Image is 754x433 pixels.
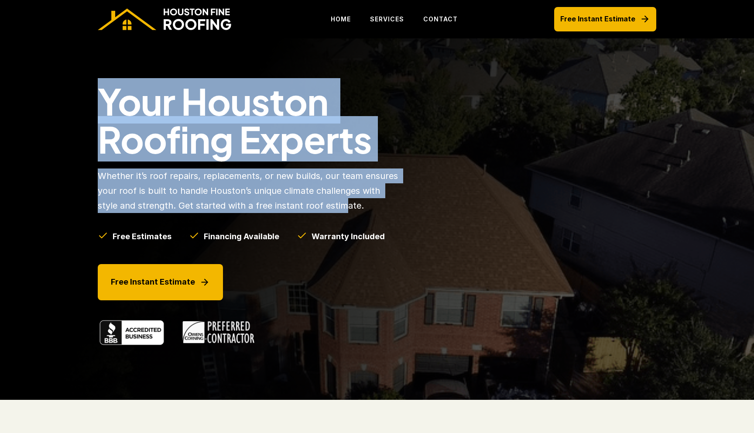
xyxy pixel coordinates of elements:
[423,14,458,24] p: CONTACT
[111,275,195,289] p: Free Instant Estimate
[98,168,400,213] p: Whether it’s roof repairs, replacements, or new builds, our team ensures your roof is built to ha...
[312,231,385,242] h5: Warranty Included
[98,82,449,158] h1: Your Houston Roofing Experts
[331,14,351,24] p: HOME
[554,7,656,31] a: Free Instant Estimate
[560,13,635,25] p: Free Instant Estimate
[113,231,171,242] h5: Free Estimates
[204,231,279,242] h5: Financing Available
[370,14,404,24] p: SERVICES
[98,264,223,300] a: Free Instant Estimate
